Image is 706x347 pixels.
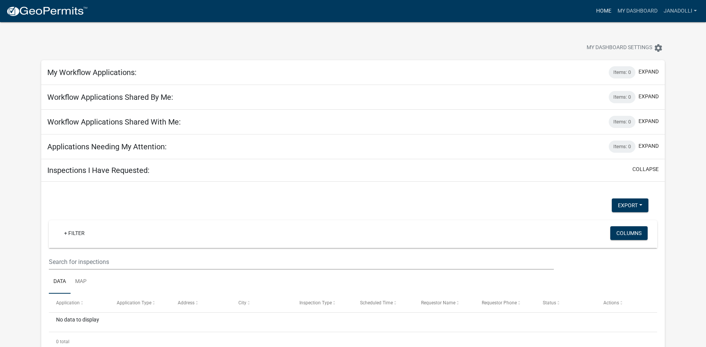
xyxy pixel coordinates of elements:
button: expand [638,68,659,76]
span: Status [543,300,556,305]
span: Inspection Type [299,300,332,305]
datatable-header-cell: City [231,294,292,312]
div: Items: 0 [609,141,635,153]
a: JAnadolli [661,4,700,18]
datatable-header-cell: Application [49,294,110,312]
h5: Applications Needing My Attention: [47,142,167,151]
div: Items: 0 [609,91,635,103]
datatable-header-cell: Inspection Type [292,294,353,312]
div: Items: 0 [609,116,635,128]
button: expand [638,93,659,101]
span: Address [178,300,195,305]
button: collapse [632,165,659,173]
span: Actions [603,300,619,305]
datatable-header-cell: Application Type [109,294,170,312]
span: City [238,300,246,305]
datatable-header-cell: Scheduled Time [353,294,414,312]
a: Map [71,270,91,294]
button: Export [612,198,648,212]
h5: Workflow Applications Shared By Me: [47,93,173,102]
div: Items: 0 [609,66,635,78]
button: Columns [610,226,648,240]
div: No data to display [49,313,658,332]
span: Application Type [117,300,151,305]
a: My Dashboard [614,4,661,18]
button: expand [638,142,659,150]
h5: My Workflow Applications: [47,68,137,77]
input: Search for inspections [49,254,554,270]
h5: Inspections I Have Requested: [47,166,150,175]
a: Home [593,4,614,18]
span: Scheduled Time [360,300,393,305]
datatable-header-cell: Address [170,294,232,312]
span: Requestor Name [421,300,455,305]
i: settings [654,43,663,53]
h5: Workflow Applications Shared With Me: [47,117,181,126]
datatable-header-cell: Requestor Phone [474,294,536,312]
span: Requestor Phone [482,300,517,305]
button: expand [638,117,659,125]
datatable-header-cell: Status [536,294,597,312]
button: My Dashboard Settingssettings [581,40,669,55]
span: My Dashboard Settings [587,43,652,53]
span: Application [56,300,80,305]
datatable-header-cell: Requestor Name [414,294,475,312]
a: Data [49,270,71,294]
a: + Filter [58,226,91,240]
datatable-header-cell: Actions [596,294,657,312]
